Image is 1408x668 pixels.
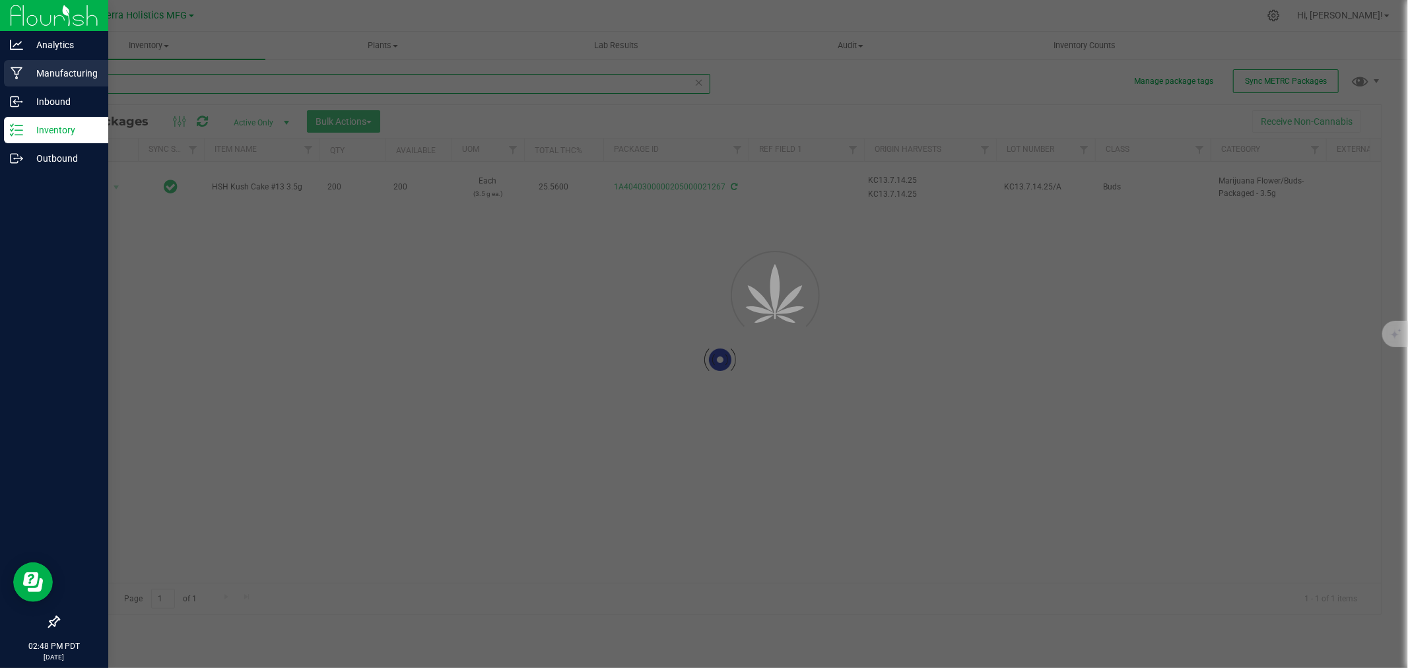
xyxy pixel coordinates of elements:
[10,38,23,51] inline-svg: Analytics
[13,562,53,602] iframe: Resource center
[23,37,102,53] p: Analytics
[10,67,23,80] inline-svg: Manufacturing
[23,150,102,166] p: Outbound
[6,640,102,652] p: 02:48 PM PDT
[10,95,23,108] inline-svg: Inbound
[10,152,23,165] inline-svg: Outbound
[23,122,102,138] p: Inventory
[10,123,23,137] inline-svg: Inventory
[23,65,102,81] p: Manufacturing
[23,94,102,110] p: Inbound
[6,652,102,662] p: [DATE]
